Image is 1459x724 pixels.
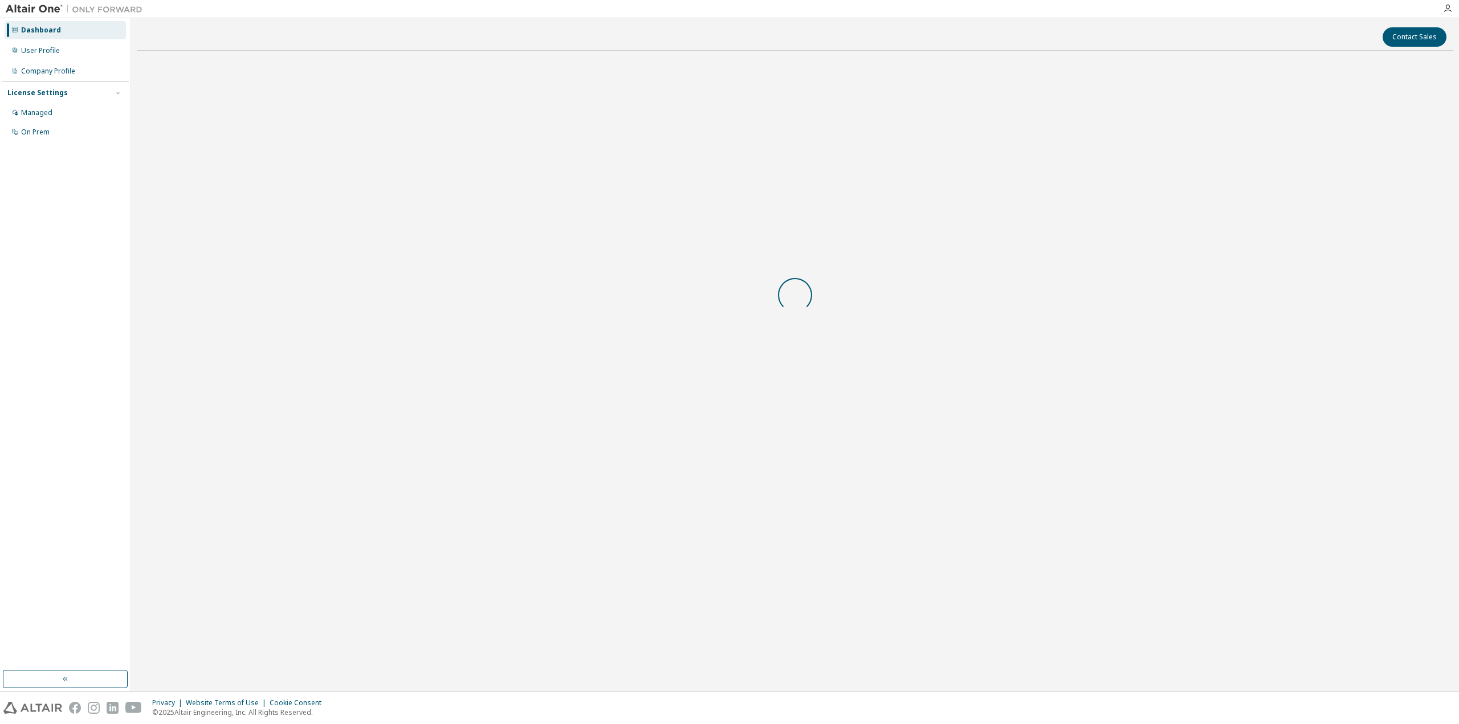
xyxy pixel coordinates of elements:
div: Company Profile [21,67,75,76]
img: instagram.svg [88,702,100,714]
div: Cookie Consent [270,698,328,707]
img: altair_logo.svg [3,702,62,714]
img: youtube.svg [125,702,142,714]
img: Altair One [6,3,148,15]
div: Website Terms of Use [186,698,270,707]
div: On Prem [21,128,50,137]
img: linkedin.svg [107,702,119,714]
div: Managed [21,108,52,117]
button: Contact Sales [1383,27,1446,47]
div: Privacy [152,698,186,707]
p: © 2025 Altair Engineering, Inc. All Rights Reserved. [152,707,328,717]
img: facebook.svg [69,702,81,714]
div: License Settings [7,88,68,97]
div: User Profile [21,46,60,55]
div: Dashboard [21,26,61,35]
